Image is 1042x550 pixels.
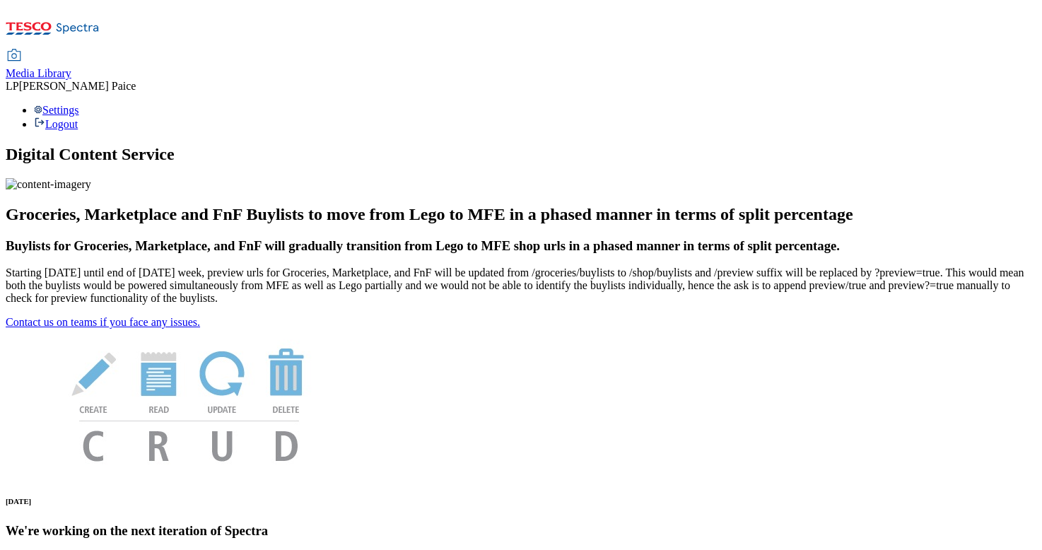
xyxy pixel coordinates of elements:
[6,205,1036,224] h2: Groceries, Marketplace and FnF Buylists to move from Lego to MFE in a phased manner in terms of s...
[6,523,1036,539] h3: We're working on the next iteration of Spectra
[6,238,1036,254] h3: Buylists for Groceries, Marketplace, and FnF will gradually transition from Lego to MFE shop urls...
[6,80,19,92] span: LP
[6,67,71,79] span: Media Library
[34,118,78,130] a: Logout
[6,267,1036,305] p: Starting [DATE] until end of [DATE] week, preview urls for Groceries, Marketplace, and FnF will b...
[6,178,91,191] img: content-imagery
[6,316,200,328] a: Contact us on teams if you face any issues.
[6,50,71,80] a: Media Library
[19,80,136,92] span: [PERSON_NAME] Paice
[6,329,373,476] img: News Image
[6,145,1036,164] h1: Digital Content Service
[34,104,79,116] a: Settings
[6,497,1036,505] h6: [DATE]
